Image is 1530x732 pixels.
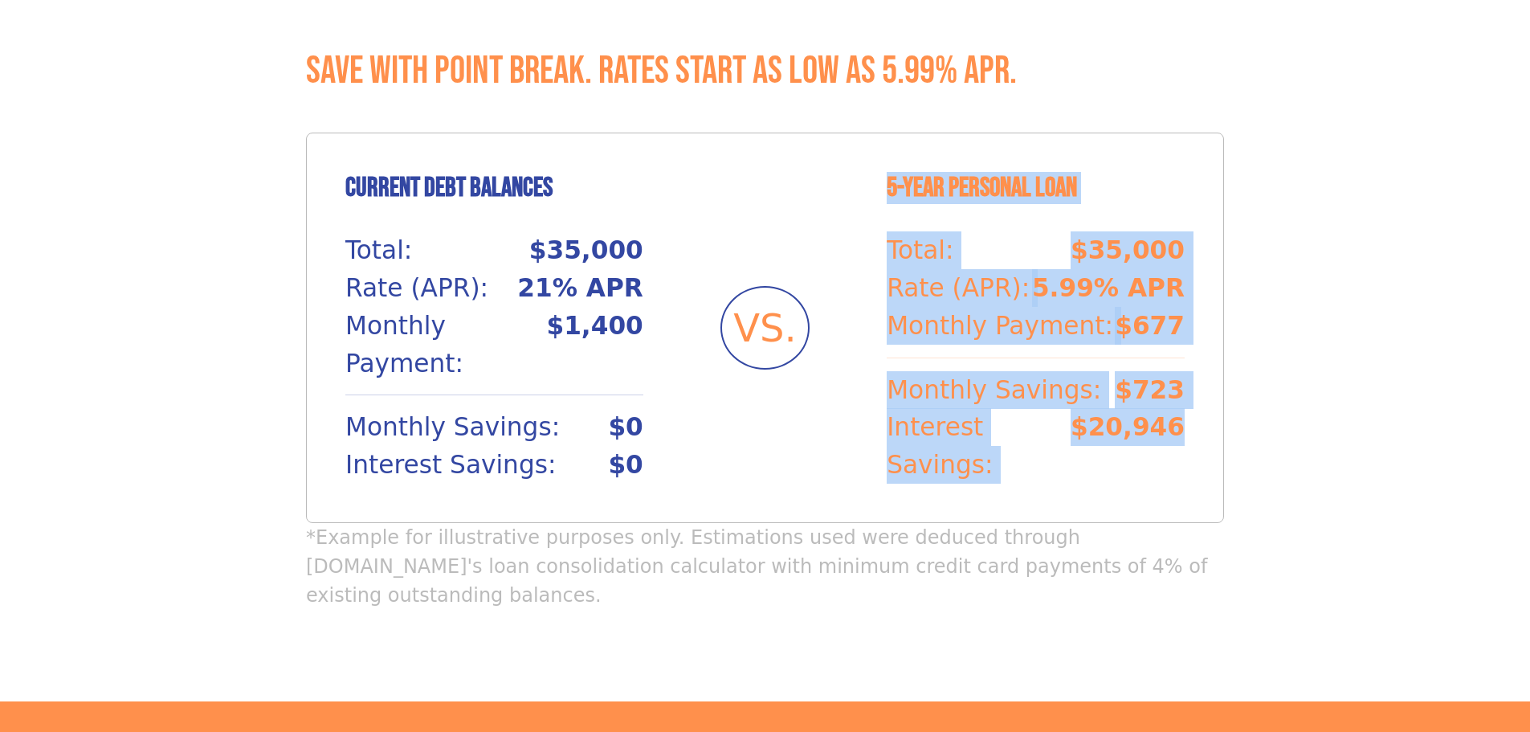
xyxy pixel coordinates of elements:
[1115,307,1185,345] p: $677
[887,408,1071,484] p: Interest Savings:
[345,307,546,382] p: Monthly Payment:
[546,307,643,382] p: $1,400
[1032,269,1185,307] p: 5.99% APR
[345,172,643,204] h4: Current Debt Balances
[306,523,1224,610] p: *Example for illustrative purposes only. Estimations used were deduced through [DOMAIN_NAME]'s lo...
[1071,231,1185,269] p: $35,000
[1071,408,1185,484] p: $20,946
[1115,371,1185,409] p: $723
[345,446,556,484] p: Interest Savings:
[608,446,643,484] p: $0
[733,299,797,357] span: VS.
[529,231,643,269] p: $35,000
[887,231,953,269] p: Total:
[887,371,1101,409] p: Monthly Savings:
[517,269,643,307] p: 21% APR
[608,408,643,446] p: $0
[345,408,560,446] p: Monthly Savings:
[345,231,412,269] p: Total:
[887,172,1185,204] h4: 5-Year Personal Loan
[887,269,1030,307] p: Rate (APR):
[887,307,1113,345] p: Monthly Payment:
[345,269,488,307] p: Rate (APR):
[306,48,1224,95] h3: Save with Point Break. Rates start as low as 5.99% APR.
